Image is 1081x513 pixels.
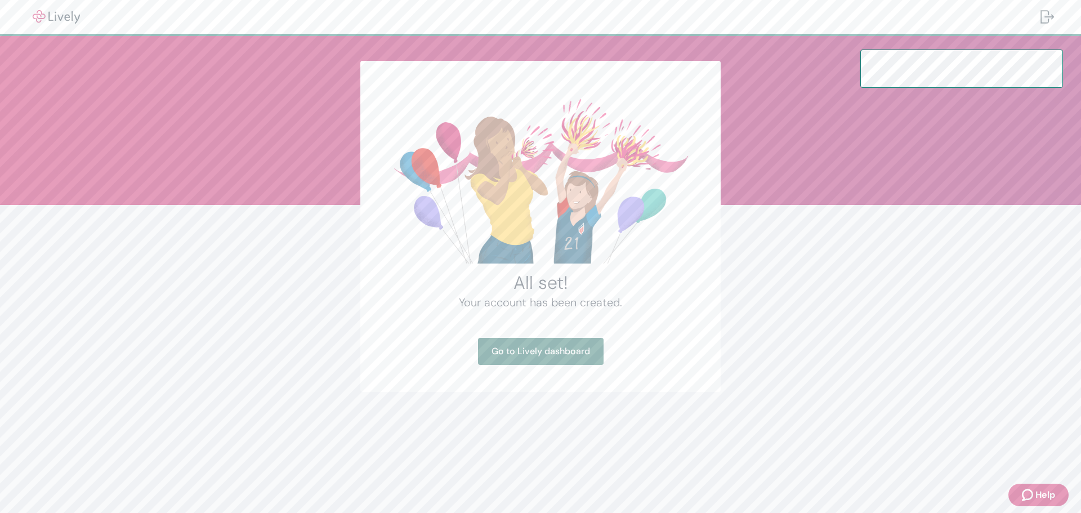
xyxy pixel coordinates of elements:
[1008,484,1069,506] button: Zendesk support iconHelp
[1035,488,1055,502] span: Help
[478,338,604,365] a: Go to Lively dashboard
[1031,3,1063,30] button: Log out
[387,271,694,294] h2: All set!
[1022,488,1035,502] svg: Zendesk support icon
[387,294,694,311] h4: Your account has been created.
[25,10,88,24] img: Lively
